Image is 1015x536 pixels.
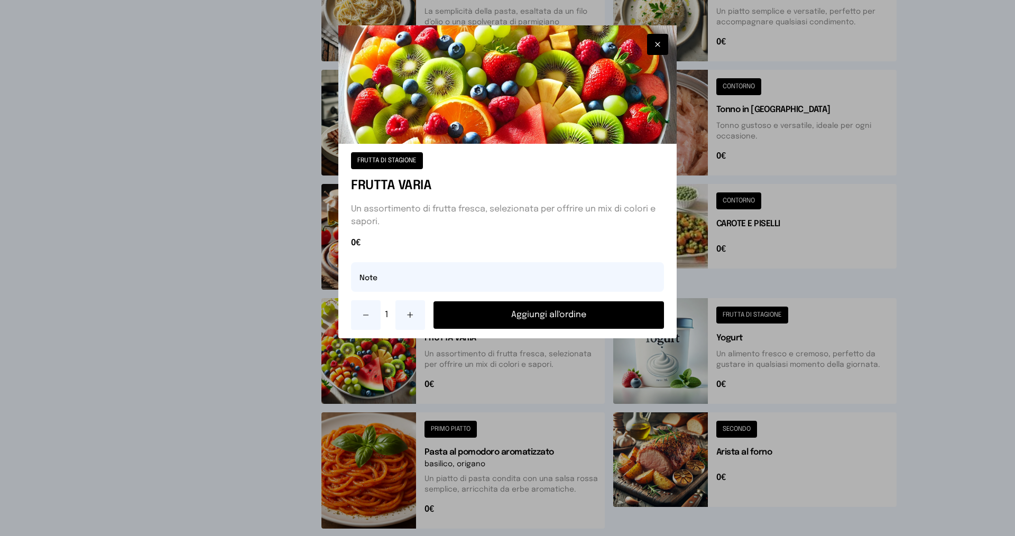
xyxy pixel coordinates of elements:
span: 1 [385,309,391,321]
span: 0€ [351,237,664,249]
p: Un assortimento di frutta fresca, selezionata per offrire un mix di colori e sapori. [351,203,664,228]
img: FRUTTA VARIA [338,25,677,144]
h1: FRUTTA VARIA [351,178,664,195]
button: Aggiungi all'ordine [433,301,664,329]
button: FRUTTA DI STAGIONE [351,152,423,169]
